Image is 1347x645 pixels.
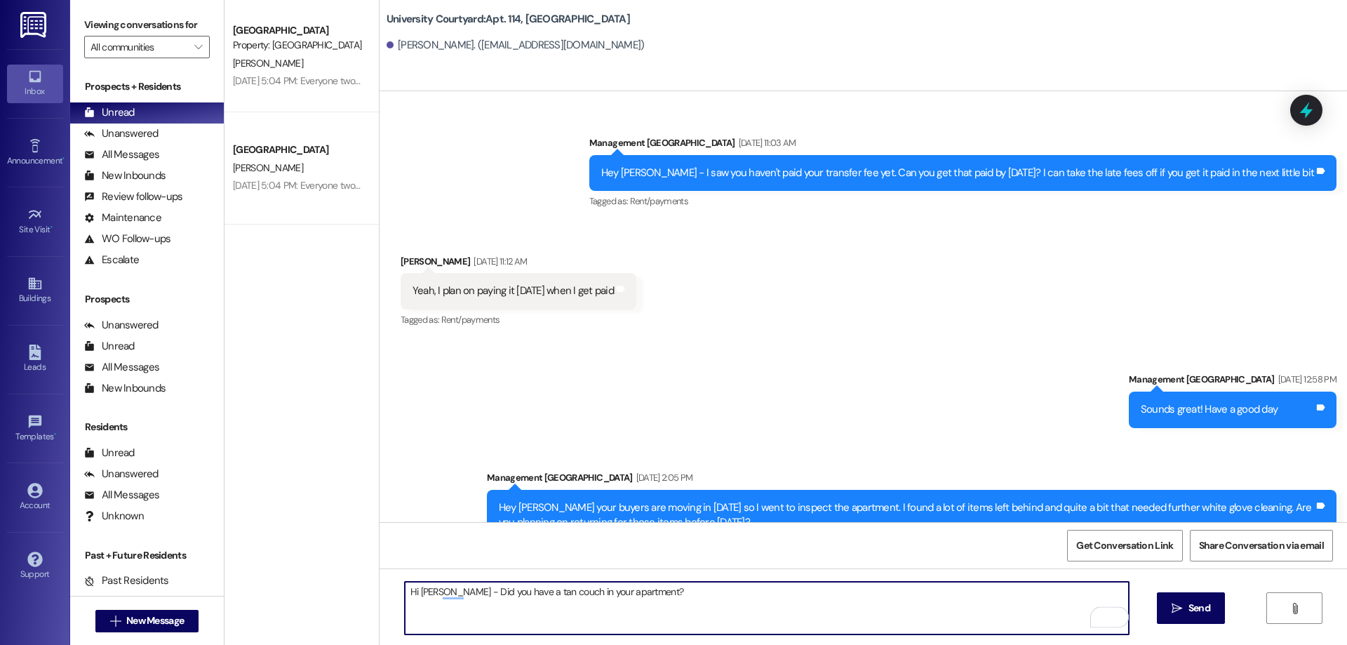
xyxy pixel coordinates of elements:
[589,135,1336,155] div: Management [GEOGRAPHIC_DATA]
[51,222,53,232] span: •
[194,41,202,53] i: 
[630,195,689,207] span: Rent/payments
[84,232,170,246] div: WO Follow-ups
[84,168,166,183] div: New Inbounds
[1275,372,1336,387] div: [DATE] 12:58 PM
[487,470,1336,490] div: Management [GEOGRAPHIC_DATA]
[84,253,139,267] div: Escalate
[70,79,224,94] div: Prospects + Residents
[1172,603,1182,614] i: 
[84,126,159,141] div: Unanswered
[84,360,159,375] div: All Messages
[7,65,63,102] a: Inbox
[84,189,182,204] div: Review follow-ups
[70,548,224,563] div: Past + Future Residents
[233,38,363,53] div: Property: [GEOGRAPHIC_DATA]
[1129,372,1336,392] div: Management [GEOGRAPHIC_DATA]
[84,446,135,460] div: Unread
[110,616,121,627] i: 
[7,340,63,378] a: Leads
[1199,538,1324,553] span: Share Conversation via email
[84,339,135,354] div: Unread
[1076,538,1173,553] span: Get Conversation Link
[84,573,169,588] div: Past Residents
[84,211,161,225] div: Maintenance
[405,582,1129,634] textarea: To enrich screen reader interactions, please activate Accessibility in Grammarly extension settings
[84,488,159,503] div: All Messages
[633,470,693,485] div: [DATE] 2:05 PM
[233,23,363,38] div: [GEOGRAPHIC_DATA]
[7,203,63,241] a: Site Visit •
[735,135,796,150] div: [DATE] 11:03 AM
[84,381,166,396] div: New Inbounds
[70,292,224,307] div: Prospects
[84,467,159,481] div: Unanswered
[84,14,210,36] label: Viewing conversations for
[84,105,135,120] div: Unread
[499,500,1314,531] div: Hey [PERSON_NAME] your buyers are moving in [DATE] so I went to inspect the apartment. I found a ...
[233,142,363,157] div: [GEOGRAPHIC_DATA]
[233,161,303,174] span: [PERSON_NAME]
[441,314,500,326] span: Rent/payments
[1141,402,1278,417] div: Sounds great! Have a good day
[1188,601,1210,616] span: Send
[84,147,159,162] div: All Messages
[126,613,184,628] span: New Message
[7,547,63,585] a: Support
[1190,530,1333,561] button: Share Conversation via email
[7,410,63,448] a: Templates •
[470,254,527,269] div: [DATE] 11:12 AM
[7,479,63,517] a: Account
[62,154,65,164] span: •
[70,420,224,434] div: Residents
[84,509,144,524] div: Unknown
[95,610,199,632] button: New Message
[84,318,159,333] div: Unanswered
[1289,603,1300,614] i: 
[7,272,63,310] a: Buildings
[601,166,1314,180] div: Hey [PERSON_NAME] - I saw you haven't paid your transfer fee yet. Can you get that paid by [DATE]...
[91,36,187,58] input: All communities
[589,191,1336,211] div: Tagged as:
[1067,530,1182,561] button: Get Conversation Link
[387,38,645,53] div: [PERSON_NAME]. ([EMAIL_ADDRESS][DOMAIN_NAME])
[54,430,56,439] span: •
[413,284,614,298] div: Yeah, I plan on paying it [DATE] when I get paid
[20,12,49,38] img: ResiDesk Logo
[401,310,636,330] div: Tagged as:
[1157,592,1225,624] button: Send
[387,12,630,27] b: University Courtyard: Apt. 114, [GEOGRAPHIC_DATA]
[233,57,303,69] span: [PERSON_NAME]
[401,254,636,274] div: [PERSON_NAME]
